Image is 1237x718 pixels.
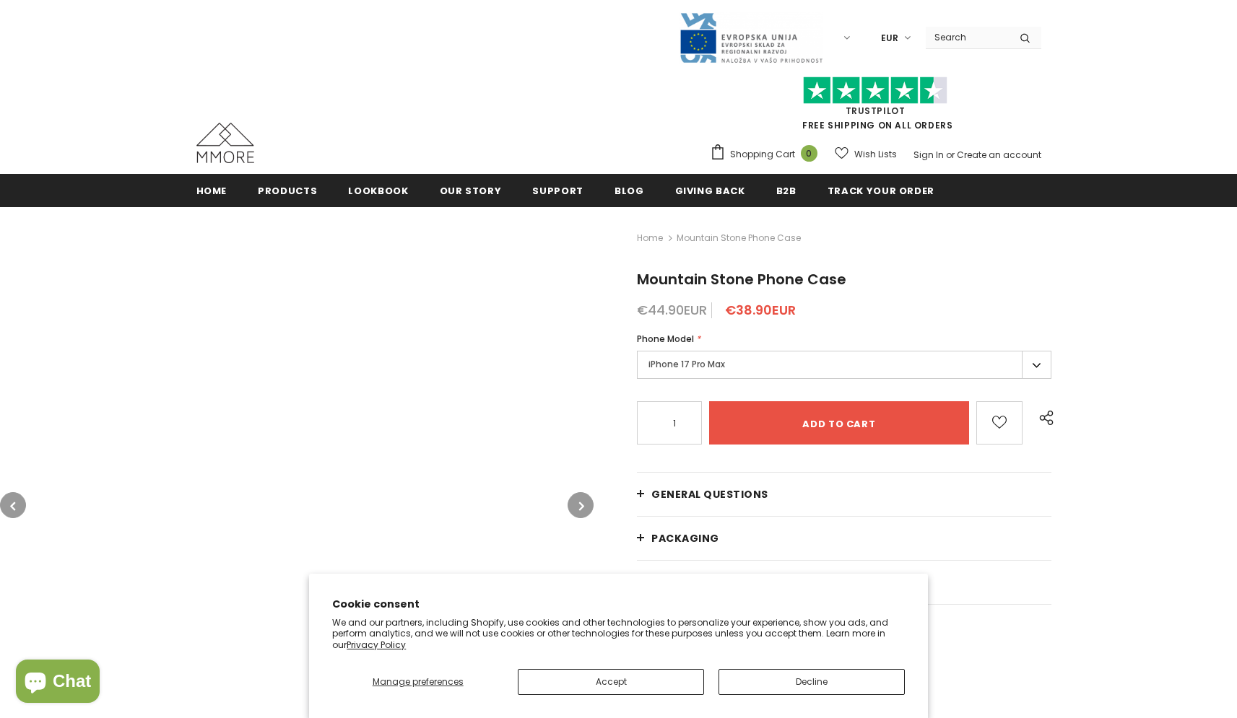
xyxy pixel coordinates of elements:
p: We and our partners, including Shopify, use cookies and other technologies to personalize your ex... [332,617,905,651]
span: Shopping Cart [730,147,795,162]
span: Giving back [675,184,745,198]
a: PACKAGING [637,517,1051,560]
span: Phone Model [637,333,694,345]
span: Wish Lists [854,147,897,162]
span: PACKAGING [651,531,719,546]
a: Blog [615,174,644,206]
a: Create an account [957,149,1041,161]
span: or [946,149,955,161]
button: Manage preferences [332,669,503,695]
span: €38.90EUR [725,301,796,319]
span: 0 [801,145,817,162]
span: Blog [615,184,644,198]
a: Sign In [913,149,944,161]
a: Giving back [675,174,745,206]
a: B2B [776,174,797,206]
a: Wish Lists [835,141,897,167]
span: Mountain Stone Phone Case [637,269,846,289]
button: Decline [719,669,905,695]
a: Privacy Policy [347,639,406,651]
span: Our Story [440,184,502,198]
span: Manage preferences [373,675,464,688]
a: support [532,174,583,206]
span: Lookbook [348,184,408,198]
inbox-online-store-chat: Shopify online store chat [12,660,104,706]
a: Our Story [440,174,502,206]
img: MMORE Cases [196,123,254,163]
a: Lookbook [348,174,408,206]
a: Track your order [828,174,934,206]
a: Home [196,174,227,206]
a: Products [258,174,317,206]
span: Products [258,184,317,198]
span: EUR [881,31,898,45]
span: General Questions [651,487,768,502]
a: Javni Razpis [679,31,823,43]
button: Accept [518,669,704,695]
a: General Questions [637,473,1051,516]
span: FREE SHIPPING ON ALL ORDERS [710,83,1041,131]
span: Track your order [828,184,934,198]
a: Trustpilot [846,105,906,117]
span: B2B [776,184,797,198]
img: Javni Razpis [679,12,823,64]
a: Shipping and returns [637,561,1051,604]
img: Trust Pilot Stars [803,76,947,105]
span: €44.90EUR [637,301,707,319]
span: support [532,184,583,198]
a: Home [637,229,663,247]
input: Add to cart [709,401,968,445]
h2: Cookie consent [332,597,905,612]
input: Search Site [926,27,1009,48]
span: Home [196,184,227,198]
span: Mountain Stone Phone Case [677,229,801,247]
a: Shopping Cart 0 [710,144,825,165]
label: iPhone 17 Pro Max [637,351,1051,379]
